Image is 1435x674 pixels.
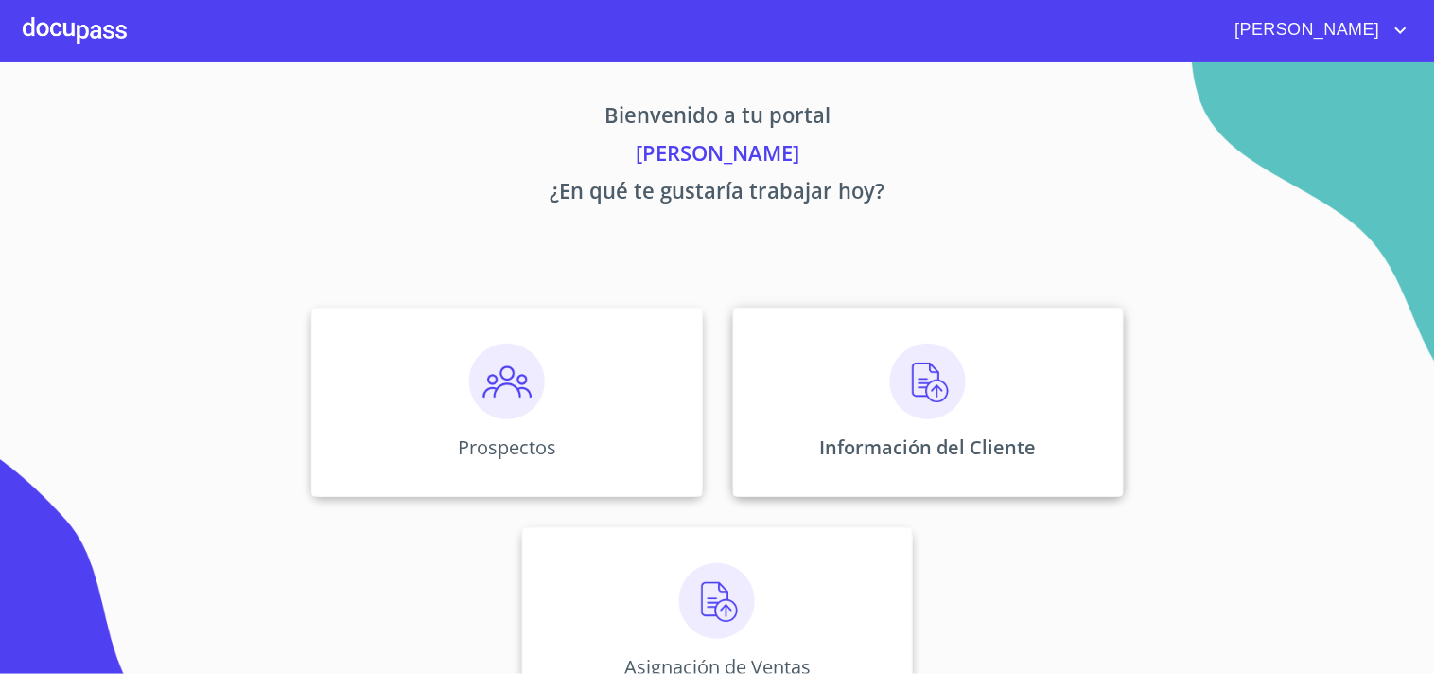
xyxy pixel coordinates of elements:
[469,344,545,419] img: prospectos.png
[679,563,755,639] img: carga.png
[135,99,1301,137] p: Bienvenido a tu portal
[135,175,1301,213] p: ¿En qué te gustaría trabajar hoy?
[458,435,556,460] p: Prospectos
[135,137,1301,175] p: [PERSON_NAME]
[890,344,966,419] img: carga.png
[1221,15,1390,45] span: [PERSON_NAME]
[1221,15,1412,45] button: account of current user
[820,435,1037,460] p: Información del Cliente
